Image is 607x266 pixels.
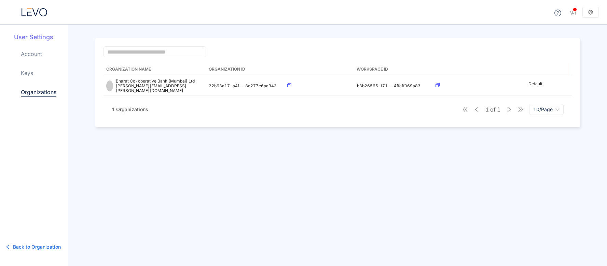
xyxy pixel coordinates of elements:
[533,104,560,115] span: 10/Page
[21,88,56,97] a: Organizations
[485,106,489,113] span: 1
[497,106,500,113] span: 1
[116,79,203,84] p: Bharat Co-operative Bank (Mumbai) Ltd
[112,106,148,112] span: 1 Organizations
[485,106,500,113] span: of
[354,63,432,76] th: Workspace ID
[21,50,42,58] a: Account
[116,84,203,93] p: [PERSON_NAME][EMAIL_ADDRESS][PERSON_NAME][DOMAIN_NAME]
[21,69,33,77] a: Keys
[209,83,277,88] span: 22b63a17-a4f......8c277e6aa943
[357,83,420,88] span: b3b26565-f71......4ffaff069a83
[104,63,206,76] th: Organization Name
[206,63,285,76] th: Organization ID
[13,243,61,251] span: Back to Organization
[14,33,68,42] h5: User Settings
[505,82,566,86] p: Default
